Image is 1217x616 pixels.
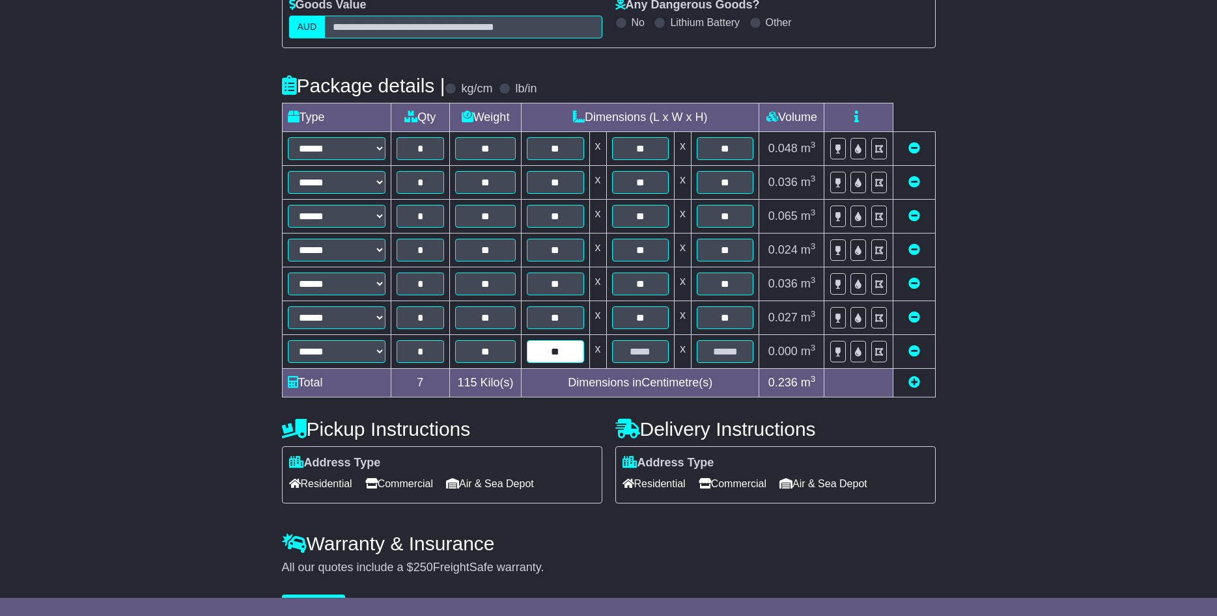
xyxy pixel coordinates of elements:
[461,82,492,96] label: kg/cm
[446,474,534,494] span: Air & Sea Depot
[779,474,867,494] span: Air & Sea Depot
[811,374,816,384] sup: 3
[768,243,798,256] span: 0.024
[908,209,920,222] a: Remove this item
[622,474,686,494] span: Residential
[768,277,798,290] span: 0.036
[801,376,816,389] span: m
[282,75,445,96] h4: Package details |
[589,166,606,200] td: x
[282,103,391,132] td: Type
[282,418,602,440] h4: Pickup Instructions
[391,103,450,132] td: Qty
[674,301,691,335] td: x
[768,376,798,389] span: 0.236
[589,301,606,335] td: x
[908,277,920,290] a: Remove this item
[801,277,816,290] span: m
[801,209,816,222] span: m
[801,243,816,256] span: m
[289,456,381,470] label: Address Type
[768,142,798,155] span: 0.048
[589,200,606,234] td: x
[391,369,450,397] td: 7
[811,343,816,353] sup: 3
[811,140,816,150] sup: 3
[766,16,792,29] label: Other
[908,243,920,256] a: Remove this item
[522,369,759,397] td: Dimensions in Centimetre(s)
[801,176,816,189] span: m
[413,561,433,574] span: 250
[674,132,691,166] td: x
[365,474,433,494] span: Commercial
[811,275,816,285] sup: 3
[801,311,816,324] span: m
[289,474,352,494] span: Residential
[768,176,798,189] span: 0.036
[811,241,816,251] sup: 3
[674,166,691,200] td: x
[759,103,824,132] td: Volume
[768,209,798,222] span: 0.065
[811,208,816,217] sup: 3
[908,376,920,389] a: Add new item
[632,16,645,29] label: No
[282,533,936,554] h4: Warranty & Insurance
[768,345,798,358] span: 0.000
[674,234,691,267] td: x
[811,309,816,319] sup: 3
[811,174,816,183] sup: 3
[670,16,740,29] label: Lithium Battery
[289,16,326,38] label: AUD
[674,200,691,234] td: x
[615,418,936,440] h4: Delivery Instructions
[908,142,920,155] a: Remove this item
[589,132,606,166] td: x
[450,369,522,397] td: Kilo(s)
[458,376,477,389] span: 115
[699,474,766,494] span: Commercial
[674,267,691,301] td: x
[908,345,920,358] a: Remove this item
[768,311,798,324] span: 0.027
[282,369,391,397] td: Total
[801,345,816,358] span: m
[674,335,691,369] td: x
[589,335,606,369] td: x
[589,267,606,301] td: x
[515,82,537,96] label: lb/in
[622,456,714,470] label: Address Type
[522,103,759,132] td: Dimensions (L x W x H)
[908,176,920,189] a: Remove this item
[801,142,816,155] span: m
[282,561,936,575] div: All our quotes include a $ FreightSafe warranty.
[589,234,606,267] td: x
[908,311,920,324] a: Remove this item
[450,103,522,132] td: Weight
